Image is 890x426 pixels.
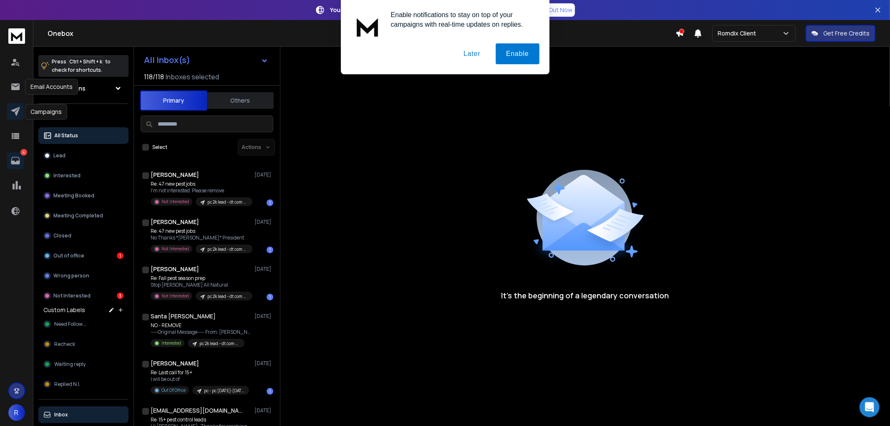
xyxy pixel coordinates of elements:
[8,404,25,421] button: R
[255,266,273,272] p: [DATE]
[38,207,129,224] button: Meeting Completed
[152,144,167,151] label: Select
[151,275,251,282] p: Re: Fall pest season prep
[199,340,240,347] p: pc 2k lead - dt com domain
[38,316,129,333] button: Need Follow up
[151,218,199,226] h1: [PERSON_NAME]
[161,293,189,299] p: Not Interested
[151,329,251,335] p: -----Original Message----- From: [PERSON_NAME]
[38,247,129,264] button: Out of office1
[140,91,207,111] button: Primary
[267,247,273,253] div: 1
[53,192,94,199] p: Meeting Booked
[161,340,181,346] p: Interested
[151,312,216,320] h1: Santa [PERSON_NAME]
[161,246,189,252] p: Not Interested
[151,187,251,194] p: I'm not interested. Please remove
[38,227,129,244] button: Closed
[23,48,29,55] img: tab_domain_overview_orange.svg
[54,381,81,388] span: Replied N.I.
[53,272,89,279] p: Wrong person
[151,322,251,329] p: NO - REMOVE
[255,313,273,320] p: [DATE]
[54,361,86,368] span: Waiting reply
[255,171,273,178] p: [DATE]
[151,282,251,288] p: Stop [PERSON_NAME] All Natural
[20,149,27,156] p: 4
[38,336,129,353] button: Recheck
[860,397,880,417] div: Open Intercom Messenger
[207,246,247,252] p: pc 2k lead - dt com domain
[7,152,24,169] a: 4
[53,292,91,299] p: Not Interested
[54,132,78,139] p: All Status
[161,387,186,393] p: Out Of Office
[38,287,129,304] button: Not Interested3
[92,49,141,55] div: Keywords by Traffic
[384,10,540,29] div: Enable notifications to stay on top of your campaigns with real-time updates on replies.
[267,388,273,395] div: 1
[38,356,129,373] button: Waiting reply
[151,234,251,241] p: No Thanks *[PERSON_NAME]* President
[53,212,103,219] p: Meeting Completed
[38,406,129,423] button: Inbox
[38,376,129,393] button: Replied N.I.
[351,10,384,43] img: notification icon
[502,290,669,301] p: It’s the beginning of a legendary conversation
[144,72,164,82] span: 118 / 118
[54,321,90,328] span: Need Follow up
[117,252,124,259] div: 1
[38,267,129,284] button: Wrong person
[53,152,66,159] p: Lead
[38,147,129,164] button: Lead
[117,292,124,299] div: 3
[267,294,273,300] div: 1
[255,407,273,414] p: [DATE]
[83,48,90,55] img: tab_keywords_by_traffic_grey.svg
[207,91,274,110] button: Others
[207,293,247,300] p: pc 2k lead - dt com domain
[22,22,59,28] div: Domain: [URL]
[255,360,273,367] p: [DATE]
[54,341,75,348] span: Recheck
[151,416,251,423] p: Re: 15+ pest control leads
[13,13,20,20] img: logo_orange.svg
[38,80,129,97] button: All Campaigns
[151,265,199,273] h1: [PERSON_NAME]
[53,172,81,179] p: Interested
[151,181,251,187] p: Re: 47 new pest jobs
[53,252,84,259] p: Out of office
[38,111,129,122] h3: Filters
[32,49,75,55] div: Domain Overview
[151,369,249,376] p: Re: Last call for 15+
[53,232,71,239] p: Closed
[38,127,129,144] button: All Status
[166,72,219,82] h3: Inboxes selected
[43,306,85,314] h3: Custom Labels
[54,411,68,418] p: Inbox
[151,406,242,415] h1: [EMAIL_ADDRESS][DOMAIN_NAME]
[25,104,67,120] div: Campaigns
[151,171,199,179] h1: [PERSON_NAME]
[151,359,199,368] h1: [PERSON_NAME]
[255,219,273,225] p: [DATE]
[23,13,41,20] div: v 4.0.25
[267,199,273,206] div: 1
[204,388,244,394] p: pc - pc [DATE]-[DATE]
[13,22,20,28] img: website_grey.svg
[151,376,249,383] p: I will be out of
[38,167,129,184] button: Interested
[161,199,189,205] p: Not Interested
[151,228,251,234] p: Re: 47 new pest jobs
[38,187,129,204] button: Meeting Booked
[207,199,247,205] p: pc 2k lead - dt com domain
[496,43,540,64] button: Enable
[25,79,78,95] div: Email Accounts
[453,43,491,64] button: Later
